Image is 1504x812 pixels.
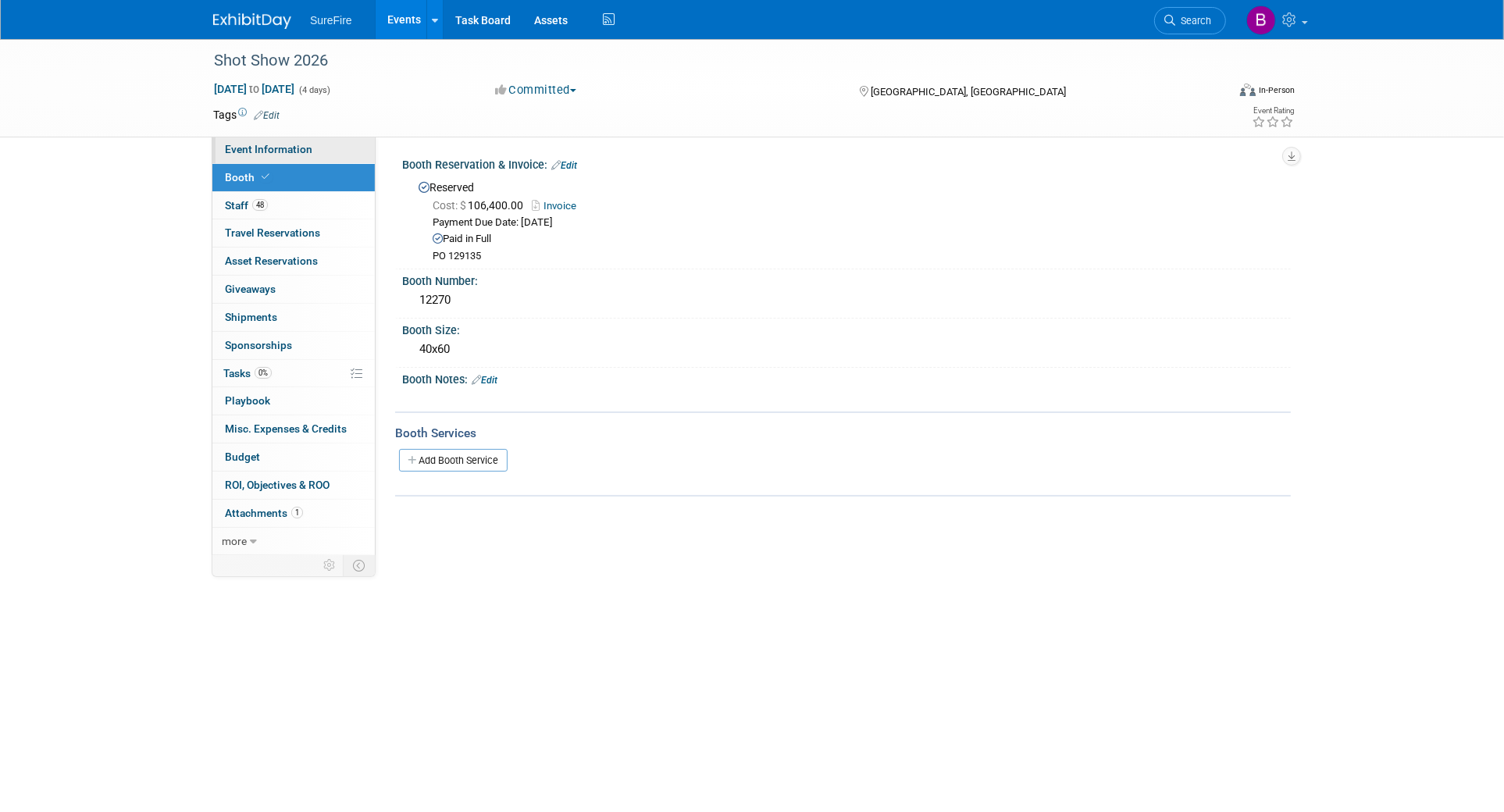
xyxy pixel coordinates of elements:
[225,255,318,267] span: Asset Reservations
[225,311,277,323] span: Shipments
[225,394,270,407] span: Playbook
[212,528,375,555] a: more
[433,232,1279,247] div: Paid in Full
[212,360,375,387] a: Tasks0%
[213,107,280,123] td: Tags
[212,248,375,275] a: Asset Reservations
[1154,7,1226,34] a: Search
[490,82,583,98] button: Committed
[1258,84,1295,96] div: In-Person
[225,451,260,463] span: Budget
[472,375,497,386] a: Edit
[212,387,375,415] a: Playbook
[212,415,375,443] a: Misc. Expenses & Credits
[212,136,375,163] a: Event Information
[255,367,272,379] span: 0%
[1252,107,1294,115] div: Event Rating
[225,283,276,295] span: Giveaways
[433,199,468,212] span: Cost: $
[402,269,1291,289] div: Booth Number:
[225,507,303,519] span: Attachments
[551,160,577,171] a: Edit
[414,288,1279,312] div: 12270
[291,507,303,518] span: 1
[225,479,330,491] span: ROI, Objectives & ROO
[414,337,1279,361] div: 40x60
[212,164,375,191] a: Booth
[414,176,1279,264] div: Reserved
[213,82,295,96] span: [DATE] [DATE]
[225,422,347,435] span: Misc. Expenses & Credits
[213,13,291,29] img: ExhibitDay
[247,83,262,95] span: to
[212,304,375,331] a: Shipments
[1246,5,1276,35] img: Bree Yoshikawa
[344,555,376,575] td: Toggle Event Tabs
[212,276,375,303] a: Giveaways
[316,555,344,575] td: Personalize Event Tab Strip
[395,425,1291,442] div: Booth Services
[223,367,272,379] span: Tasks
[433,215,1279,230] div: Payment Due Date: [DATE]
[222,535,247,547] span: more
[212,500,375,527] a: Attachments1
[1175,15,1211,27] span: Search
[212,472,375,499] a: ROI, Objectives & ROO
[871,86,1066,98] span: [GEOGRAPHIC_DATA], [GEOGRAPHIC_DATA]
[402,368,1291,388] div: Booth Notes:
[433,250,1279,263] div: PO 129135
[298,85,330,95] span: (4 days)
[310,14,352,27] span: SureFire
[212,219,375,247] a: Travel Reservations
[1240,84,1256,96] img: Format-Inperson.png
[212,443,375,471] a: Budget
[433,199,529,212] span: 106,400.00
[1134,81,1295,105] div: Event Format
[208,47,1203,75] div: Shot Show 2026
[254,110,280,121] a: Edit
[225,143,312,155] span: Event Information
[262,173,269,181] i: Booth reservation complete
[225,199,268,212] span: Staff
[212,332,375,359] a: Sponsorships
[225,339,292,351] span: Sponsorships
[532,200,584,212] a: Invoice
[225,171,273,183] span: Booth
[212,192,375,219] a: Staff48
[252,199,268,211] span: 48
[402,319,1291,338] div: Booth Size:
[402,153,1291,173] div: Booth Reservation & Invoice:
[399,449,508,472] a: Add Booth Service
[225,226,320,239] span: Travel Reservations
